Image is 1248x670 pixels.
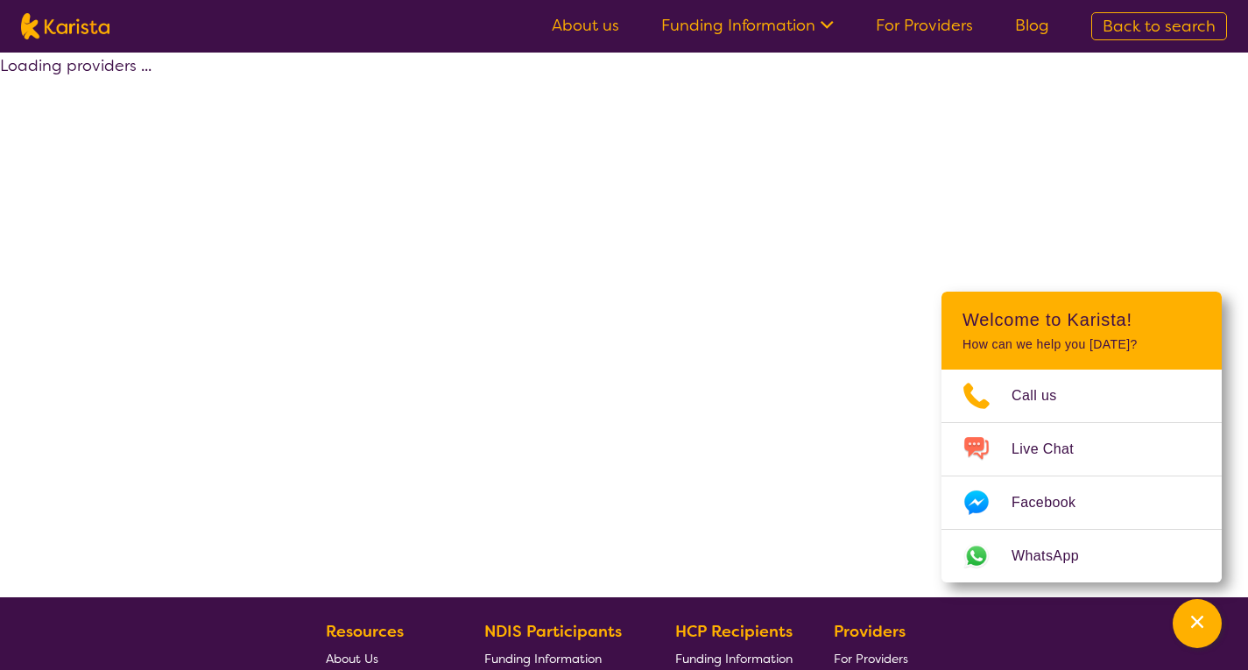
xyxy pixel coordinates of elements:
[1012,383,1078,409] span: Call us
[834,621,906,642] b: Providers
[941,370,1222,582] ul: Choose channel
[1015,15,1049,36] a: Blog
[962,309,1201,330] h2: Welcome to Karista!
[1012,490,1096,516] span: Facebook
[1173,599,1222,648] button: Channel Menu
[326,621,404,642] b: Resources
[21,13,109,39] img: Karista logo
[1091,12,1227,40] a: Back to search
[834,651,908,666] span: For Providers
[941,292,1222,582] div: Channel Menu
[962,337,1201,352] p: How can we help you [DATE]?
[552,15,619,36] a: About us
[941,530,1222,582] a: Web link opens in a new tab.
[1103,16,1216,37] span: Back to search
[675,651,793,666] span: Funding Information
[326,651,378,666] span: About Us
[1012,436,1095,462] span: Live Chat
[675,621,793,642] b: HCP Recipients
[876,15,973,36] a: For Providers
[661,15,834,36] a: Funding Information
[484,621,622,642] b: NDIS Participants
[1012,543,1100,569] span: WhatsApp
[484,651,602,666] span: Funding Information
